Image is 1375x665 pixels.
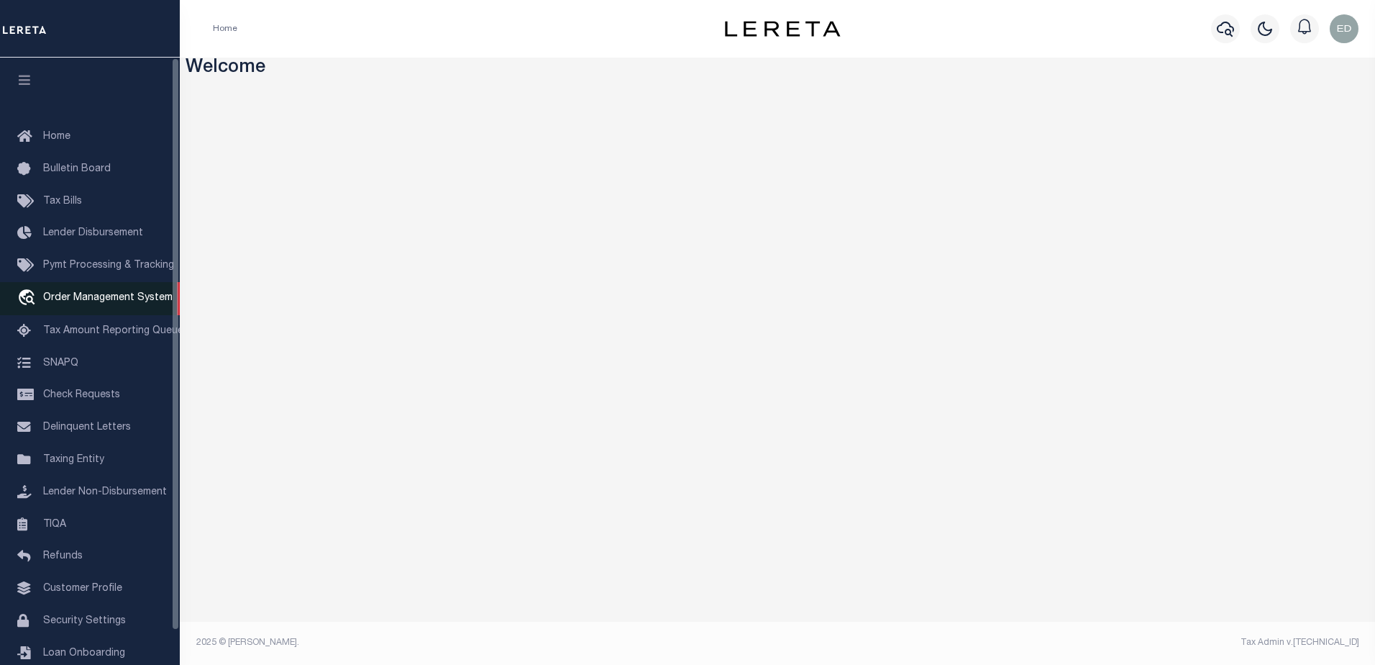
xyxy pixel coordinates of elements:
[43,358,78,368] span: SNAPQ
[43,519,66,529] span: TIQA
[43,422,131,433] span: Delinquent Letters
[43,584,122,594] span: Customer Profile
[43,648,125,659] span: Loan Onboarding
[186,58,1370,80] h3: Welcome
[725,21,840,37] img: logo-dark.svg
[43,326,183,336] span: Tax Amount Reporting Queue
[788,636,1359,649] div: Tax Admin v.[TECHNICAL_ID]
[43,616,126,626] span: Security Settings
[43,196,82,207] span: Tax Bills
[186,636,778,649] div: 2025 © [PERSON_NAME].
[43,551,83,561] span: Refunds
[43,293,173,303] span: Order Management System
[43,390,120,400] span: Check Requests
[17,289,40,308] i: travel_explore
[213,22,237,35] li: Home
[1330,14,1358,43] img: svg+xml;base64,PHN2ZyB4bWxucz0iaHR0cDovL3d3dy53My5vcmcvMjAwMC9zdmciIHBvaW50ZXItZXZlbnRzPSJub25lIi...
[43,455,104,465] span: Taxing Entity
[43,132,70,142] span: Home
[43,164,111,174] span: Bulletin Board
[43,228,143,238] span: Lender Disbursement
[43,487,167,497] span: Lender Non-Disbursement
[43,261,174,271] span: Pymt Processing & Tracking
